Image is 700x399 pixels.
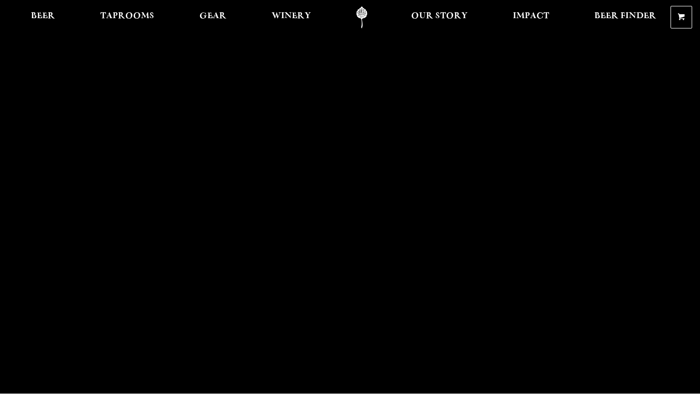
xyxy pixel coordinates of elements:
span: Gear [199,12,226,20]
a: Our Story [405,6,474,28]
a: Odell Home [343,6,380,28]
span: Beer [31,12,55,20]
span: Winery [272,12,311,20]
span: Beer Finder [594,12,656,20]
span: Taprooms [100,12,154,20]
a: Beer [25,6,61,28]
span: Our Story [411,12,468,20]
a: Impact [506,6,556,28]
a: Winery [265,6,317,28]
span: Impact [513,12,549,20]
a: Taprooms [94,6,161,28]
a: Gear [193,6,233,28]
a: Beer Finder [588,6,663,28]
